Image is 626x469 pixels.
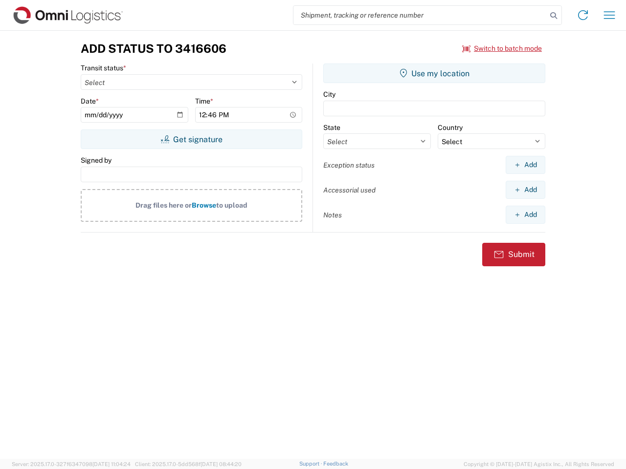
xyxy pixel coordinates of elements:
[299,461,324,467] a: Support
[81,97,99,106] label: Date
[462,41,542,57] button: Switch to batch mode
[506,206,545,224] button: Add
[464,460,614,469] span: Copyright © [DATE]-[DATE] Agistix Inc., All Rights Reserved
[323,461,348,467] a: Feedback
[482,243,545,266] button: Submit
[323,211,342,219] label: Notes
[438,123,463,132] label: Country
[92,461,131,467] span: [DATE] 11:04:24
[135,201,192,209] span: Drag files here or
[195,97,213,106] label: Time
[12,461,131,467] span: Server: 2025.17.0-327f6347098
[81,64,126,72] label: Transit status
[81,129,302,149] button: Get signature
[293,6,547,24] input: Shipment, tracking or reference number
[506,156,545,174] button: Add
[192,201,216,209] span: Browse
[216,201,247,209] span: to upload
[323,161,375,170] label: Exception status
[135,461,242,467] span: Client: 2025.17.0-5dd568f
[323,64,545,83] button: Use my location
[323,90,335,99] label: City
[323,123,340,132] label: State
[506,181,545,199] button: Add
[81,42,226,56] h3: Add Status to 3416606
[201,461,242,467] span: [DATE] 08:44:20
[81,156,112,165] label: Signed by
[323,186,376,194] label: Accessorial used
